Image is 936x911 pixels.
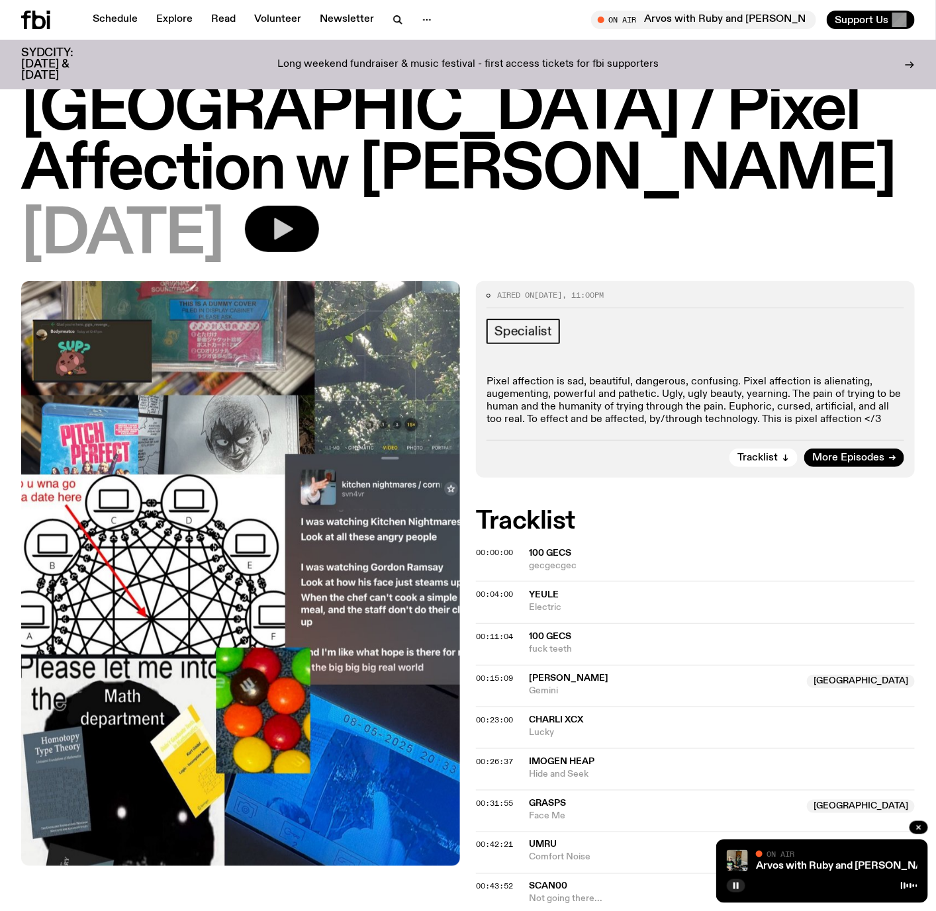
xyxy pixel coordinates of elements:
[487,319,560,344] a: Specialist
[529,726,915,739] span: Lucky
[85,11,146,29] a: Schedule
[476,549,513,556] button: 00:00:00
[497,290,534,300] span: Aired on
[529,851,915,864] span: Comfort Noise
[529,548,571,558] span: 100 gecs
[476,881,513,892] span: 00:43:52
[476,840,513,850] span: 00:42:21
[476,715,513,725] span: 00:23:00
[476,509,915,533] h2: Tracklist
[835,14,888,26] span: Support Us
[529,757,594,766] span: Imogen Heap
[729,449,798,467] button: Tracklist
[529,685,799,697] span: Gemini
[476,589,513,599] span: 00:04:00
[827,11,915,29] button: Support Us
[476,756,513,767] span: 00:26:37
[476,633,513,640] button: 00:11:04
[494,324,552,339] span: Specialist
[529,560,915,572] span: gecgecgec
[476,591,513,598] button: 00:04:00
[476,631,513,642] span: 00:11:04
[727,850,748,871] img: Ruby wears a Collarbones t shirt and pretends to play the DJ decks, Al sings into a pringles can....
[487,376,904,427] p: Pixel affection is sad, beautiful, dangerous, confusing. Pixel affection is alienating, augementi...
[529,673,608,683] span: [PERSON_NAME]
[562,290,604,300] span: , 11:00pm
[476,675,513,682] button: 00:15:09
[529,601,915,614] span: Electric
[21,22,915,200] h1: Sleepless in [GEOGRAPHIC_DATA] / Pixel Affection w [PERSON_NAME]
[246,11,309,29] a: Volunteer
[807,675,915,688] span: [GEOGRAPHIC_DATA]
[476,673,513,683] span: 00:15:09
[737,453,778,463] span: Tracklist
[21,48,106,81] h3: SYDCITY: [DATE] & [DATE]
[529,715,583,724] span: Charli XCX
[21,206,224,265] span: [DATE]
[812,453,884,463] span: More Episodes
[529,893,799,906] span: Not going there...
[476,758,513,765] button: 00:26:37
[804,449,904,467] a: More Episodes
[767,849,794,858] span: On Air
[21,281,460,865] img: A collage of images, diagrams and memes, generally giving the vibe of singing/computer
[529,799,566,808] span: Grasps
[277,59,659,71] p: Long weekend fundraiser & music festival - first access tickets for fbi supporters
[807,800,915,813] span: [GEOGRAPHIC_DATA]
[148,11,201,29] a: Explore
[203,11,244,29] a: Read
[534,290,562,300] span: [DATE]
[529,632,571,641] span: 100 gecs
[312,11,382,29] a: Newsletter
[591,11,816,29] button: On AirArvos with Ruby and [PERSON_NAME]
[529,810,799,822] span: Face Me
[529,882,567,891] span: Scan00
[476,547,513,558] span: 00:00:00
[476,716,513,724] button: 00:23:00
[529,840,557,849] span: umru
[476,800,513,807] button: 00:31:55
[529,590,559,599] span: yeule
[476,798,513,808] span: 00:31:55
[529,768,915,781] span: Hide and Seek
[476,883,513,890] button: 00:43:52
[476,842,513,849] button: 00:42:21
[529,643,915,656] span: fuck teeth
